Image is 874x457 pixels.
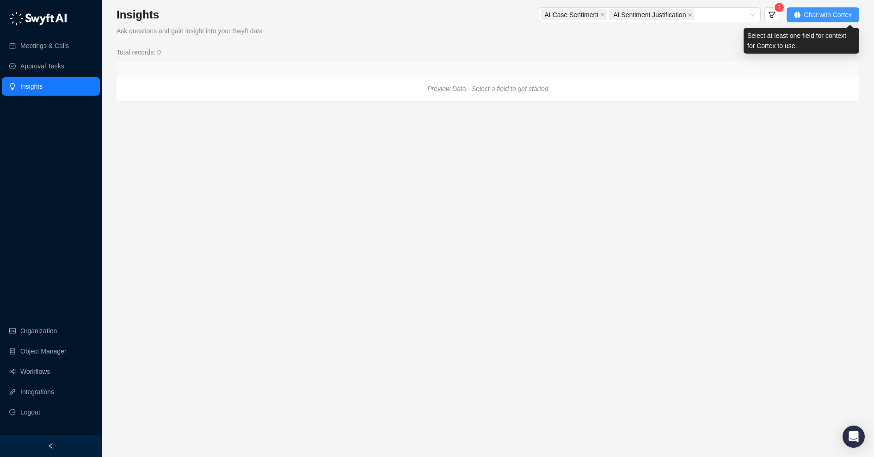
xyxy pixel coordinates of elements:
div: Select at least one field for context for Cortex to use. [744,28,859,54]
a: Meetings & Calls [20,37,69,55]
div: Open Intercom Messenger [843,426,865,448]
span: 2 [777,4,781,11]
span: close [600,12,605,17]
span: filter [768,11,776,18]
a: Organization [20,322,57,340]
span: logout [9,409,16,415]
span: Ask questions and gain insight into your Swyft data [117,27,263,35]
a: Insights [20,77,43,96]
sup: 2 [775,3,784,12]
span: AI Sentiment Justification [613,10,686,20]
h3: Insights [117,7,263,22]
button: Chat with Cortex [787,7,859,22]
span: close [688,12,692,17]
a: Object Manager [20,342,67,360]
img: logo-05li4sbe.png [9,12,67,25]
a: Approval Tasks [20,57,64,75]
span: AI Case Sentiment [541,9,608,20]
i: Preview Data - Select a field to get started [427,85,548,92]
span: AI Sentiment Justification [609,9,695,20]
a: Integrations [20,383,54,401]
span: Chat with Cortex [804,10,852,20]
span: left [48,443,54,449]
span: Logout [20,403,40,421]
span: AI Case Sentiment [545,10,599,20]
span: Total records: 0 [117,47,161,57]
a: Workflows [20,362,50,381]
